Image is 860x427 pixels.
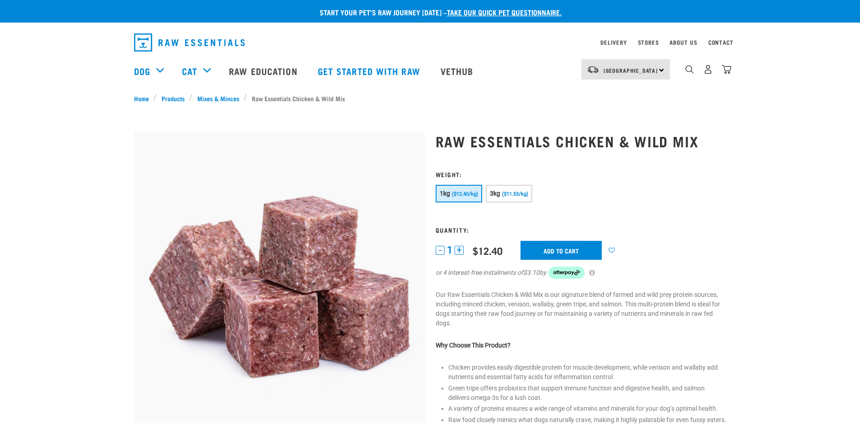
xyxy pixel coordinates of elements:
img: home-icon-1@2x.png [685,65,694,74]
li: Chicken provides easily digestible protein for muscle development, while venison and wallaby add ... [448,363,726,382]
span: 1kg [440,190,451,197]
li: A variety of proteins ensures a wide range of vitamins and minerals for your dog’s optimal health. [448,404,726,413]
a: Raw Education [220,53,308,89]
a: Stores [638,41,659,44]
h3: Weight: [436,171,726,178]
img: Pile Of Cubed Chicken Wild Meat Mix [134,132,425,423]
nav: breadcrumbs [134,94,726,103]
span: ($12.40/kg) [452,191,478,197]
div: or 4 interest-free instalments of by [436,267,726,279]
button: + [455,246,464,255]
img: van-moving.png [587,66,599,74]
a: Get started with Raw [309,53,432,89]
a: Dog [134,64,150,78]
span: [GEOGRAPHIC_DATA] [604,69,658,72]
div: $12.40 [473,245,502,256]
button: - [436,246,445,255]
h1: Raw Essentials Chicken & Wild Mix [436,133,726,149]
img: home-icon@2x.png [722,65,731,74]
p: Our Raw Essentials Chicken & Wild Mix is our signature blend of farmed and wild prey protein sour... [436,290,726,328]
input: Add to cart [521,241,602,260]
span: 3kg [490,190,501,197]
span: 1 [447,245,452,255]
a: Cat [182,64,197,78]
a: take our quick pet questionnaire. [447,10,562,14]
li: Raw food closely mimics what dogs naturally crave, making it highly palatable for even fussy eaters. [448,415,726,425]
a: Vethub [432,53,485,89]
span: ($11.53/kg) [502,191,528,197]
a: Home [134,94,154,103]
button: 3kg ($11.53/kg) [486,185,532,202]
a: Products [157,94,189,103]
span: $3.10 [523,268,539,277]
img: Raw Essentials Logo [134,33,245,52]
img: Afterpay [549,267,585,279]
button: 1kg ($12.40/kg) [436,185,482,202]
img: user.png [703,65,713,74]
a: Delivery [600,41,627,44]
a: Mixes & Minces [192,94,244,103]
nav: dropdown navigation [127,30,734,55]
a: Contact [708,41,734,44]
a: About Us [669,41,697,44]
li: Green tripe offers probiotics that support immune function and digestive health, and salmon deliv... [448,384,726,403]
h3: Quantity: [436,226,726,233]
strong: Why Choose This Product? [436,342,511,349]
